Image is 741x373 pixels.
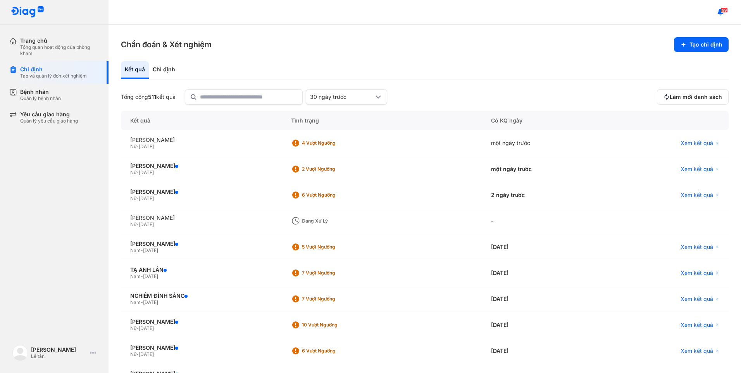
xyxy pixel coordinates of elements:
span: - [141,273,143,279]
div: Đang xử lý [302,218,364,224]
span: [DATE] [143,299,158,305]
div: 5 Vượt ngưỡng [302,244,364,250]
div: [PERSON_NAME] [130,162,272,169]
span: Xem kết quả [681,192,713,199]
span: Nữ [130,195,136,201]
div: Quản lý yêu cầu giao hàng [20,118,78,124]
h3: Chẩn đoán & Xét nghiệm [121,39,212,50]
span: [DATE] [139,143,154,149]
span: Xem kết quả [681,269,713,276]
div: [DATE] [482,260,607,286]
button: Làm mới danh sách [657,89,729,105]
div: Bệnh nhân [20,88,61,95]
span: - [136,325,139,331]
div: 6 Vượt ngưỡng [302,348,364,354]
span: - [141,247,143,253]
div: [DATE] [482,286,607,312]
div: [PERSON_NAME] [31,346,87,353]
div: Lễ tân [31,353,87,359]
div: 4 Vượt ngưỡng [302,140,364,146]
div: Kết quả [121,111,282,130]
div: 7 Vượt ngưỡng [302,296,364,302]
div: Có KQ ngày [482,111,607,130]
span: Xem kết quả [681,243,713,250]
div: [PERSON_NAME] [130,214,272,221]
span: Nam [130,273,141,279]
div: TẠ ANH LÂN [130,266,272,273]
div: [PERSON_NAME] [130,344,272,351]
span: Nữ [130,143,136,149]
span: Xem kết quả [681,295,713,302]
span: Xem kết quả [681,347,713,354]
div: [PERSON_NAME] [130,318,272,325]
div: 6 Vượt ngưỡng [302,192,364,198]
span: [DATE] [139,169,154,175]
span: [DATE] [139,325,154,331]
span: [DATE] [143,247,158,253]
span: - [141,299,143,305]
div: - [482,208,607,234]
span: Nam [130,299,141,305]
div: 7 Vượt ngưỡng [302,270,364,276]
div: Trang chủ [20,37,99,44]
span: Xem kết quả [681,140,713,147]
div: Chỉ định [20,66,87,73]
span: Xem kết quả [681,166,713,173]
div: Tình trạng [282,111,482,130]
span: - [136,351,139,357]
span: - [136,195,139,201]
span: 511 [148,93,156,100]
button: Tạo chỉ định [674,37,729,52]
span: [DATE] [143,273,158,279]
span: [DATE] [139,195,154,201]
div: [PERSON_NAME] [130,188,272,195]
div: 2 Vượt ngưỡng [302,166,364,172]
img: logo [12,345,28,361]
span: Nữ [130,221,136,227]
div: 2 ngày trước [482,182,607,208]
span: [DATE] [139,351,154,357]
div: Kết quả [121,61,149,79]
div: [PERSON_NAME] [130,136,272,143]
span: [DATE] [139,221,154,227]
span: Làm mới danh sách [670,93,722,100]
div: [DATE] [482,312,607,338]
span: Nam [130,247,141,253]
div: Yêu cầu giao hàng [20,111,78,118]
div: Chỉ định [149,61,179,79]
div: [DATE] [482,338,607,364]
span: Nữ [130,351,136,357]
div: một ngày trước [482,156,607,182]
span: Nữ [130,169,136,175]
span: Xem kết quả [681,321,713,328]
div: 10 Vượt ngưỡng [302,322,364,328]
div: NGHIÊM ĐÌNH SÁNG [130,292,272,299]
img: logo [11,6,44,18]
div: Tổng quan hoạt động của phòng khám [20,44,99,57]
div: 30 ngày trước [310,93,374,100]
div: Quản lý bệnh nhân [20,95,61,102]
div: [PERSON_NAME] [130,240,272,247]
span: 99 [721,7,728,13]
div: [DATE] [482,234,607,260]
div: một ngày trước [482,130,607,156]
span: - [136,143,139,149]
span: - [136,169,139,175]
div: Tổng cộng kết quả [121,93,176,100]
span: Nữ [130,325,136,331]
div: Tạo và quản lý đơn xét nghiệm [20,73,87,79]
span: - [136,221,139,227]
